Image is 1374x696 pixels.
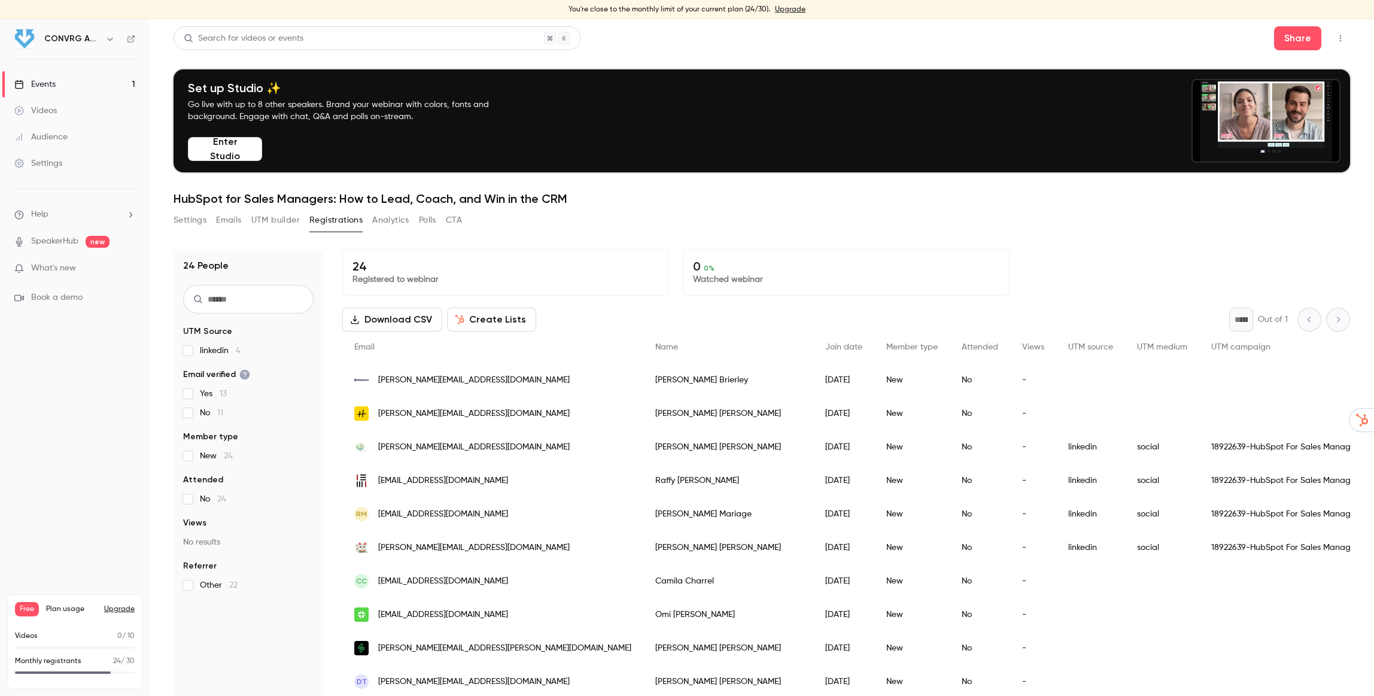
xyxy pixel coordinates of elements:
[14,208,135,221] li: help-dropdown-opener
[352,273,658,285] p: Registered to webinar
[31,208,48,221] span: Help
[1056,497,1125,531] div: linkedin
[1022,343,1044,351] span: Views
[354,473,369,488] img: incognitus.ph
[950,531,1010,564] div: No
[962,343,998,351] span: Attended
[188,81,517,95] h4: Set up Studio ✨
[354,440,369,454] img: electricsage.com
[643,464,813,497] div: Raffy [PERSON_NAME]
[174,192,1350,206] h1: HubSpot for Sales Managers: How to Lead, Coach, and Win in the CRM
[183,431,238,443] span: Member type
[950,464,1010,497] div: No
[183,536,314,548] p: No results
[174,211,206,230] button: Settings
[113,658,121,665] span: 24
[643,598,813,631] div: Omi [PERSON_NAME]
[354,641,369,655] img: myenergi.com
[874,531,950,564] div: New
[693,273,999,285] p: Watched webinar
[200,450,233,462] span: New
[15,631,38,642] p: Videos
[874,430,950,464] div: New
[1010,430,1056,464] div: -
[950,363,1010,397] div: No
[217,409,223,417] span: 11
[200,345,241,357] span: linkedin
[184,32,303,45] div: Search for videos or events
[1211,343,1270,351] span: UTM campaign
[46,604,97,614] span: Plan usage
[183,326,314,591] section: facet-groups
[655,343,678,351] span: Name
[15,29,34,48] img: CONVRG Agency
[950,631,1010,665] div: No
[813,464,874,497] div: [DATE]
[1274,26,1321,50] button: Share
[200,579,238,591] span: Other
[874,497,950,531] div: New
[950,430,1010,464] div: No
[813,598,874,631] div: [DATE]
[86,236,110,248] span: new
[31,291,83,304] span: Book a demo
[378,676,570,688] span: [PERSON_NAME][EMAIL_ADDRESS][DOMAIN_NAME]
[446,211,462,230] button: CTA
[224,452,233,460] span: 24
[229,581,238,589] span: 22
[1125,464,1199,497] div: social
[378,408,570,420] span: [PERSON_NAME][EMAIL_ADDRESS][DOMAIN_NAME]
[236,347,241,355] span: 4
[354,406,369,421] img: hellostarling.com
[874,397,950,430] div: New
[1010,631,1056,665] div: -
[643,631,813,665] div: [PERSON_NAME] [PERSON_NAME]
[874,564,950,598] div: New
[378,609,508,621] span: [EMAIL_ADDRESS][DOMAIN_NAME]
[200,407,223,419] span: No
[342,308,442,332] button: Download CSV
[1010,397,1056,430] div: -
[950,598,1010,631] div: No
[813,564,874,598] div: [DATE]
[378,508,508,521] span: [EMAIL_ADDRESS][DOMAIN_NAME]
[188,99,517,123] p: Go live with up to 8 other speakers. Brand your webinar with colors, fonts and background. Engage...
[1010,363,1056,397] div: -
[1125,497,1199,531] div: social
[15,602,39,616] span: Free
[14,131,68,143] div: Audience
[183,369,250,381] span: Email verified
[44,33,101,45] h6: CONVRG Agency
[775,5,805,14] a: Upgrade
[1056,464,1125,497] div: linkedin
[378,441,570,454] span: [PERSON_NAME][EMAIL_ADDRESS][DOMAIN_NAME]
[874,464,950,497] div: New
[1068,343,1113,351] span: UTM source
[15,656,81,667] p: Monthly registrants
[419,211,436,230] button: Polls
[356,509,367,519] span: RM
[1010,531,1056,564] div: -
[354,540,369,555] img: catmedia.ie
[183,326,232,338] span: UTM Source
[447,308,536,332] button: Create Lists
[643,430,813,464] div: [PERSON_NAME] [PERSON_NAME]
[31,235,78,248] a: SpeakerHub
[14,78,56,90] div: Events
[378,575,508,588] span: [EMAIL_ADDRESS][DOMAIN_NAME]
[117,631,135,642] p: / 10
[356,576,367,586] span: CC
[183,517,206,529] span: Views
[1125,430,1199,464] div: social
[104,604,135,614] button: Upgrade
[874,631,950,665] div: New
[216,211,241,230] button: Emails
[874,598,950,631] div: New
[950,497,1010,531] div: No
[1125,531,1199,564] div: social
[378,374,570,387] span: [PERSON_NAME][EMAIL_ADDRESS][DOMAIN_NAME]
[183,560,217,572] span: Referrer
[643,564,813,598] div: Camila Charrel
[813,430,874,464] div: [DATE]
[378,542,570,554] span: [PERSON_NAME][EMAIL_ADDRESS][DOMAIN_NAME]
